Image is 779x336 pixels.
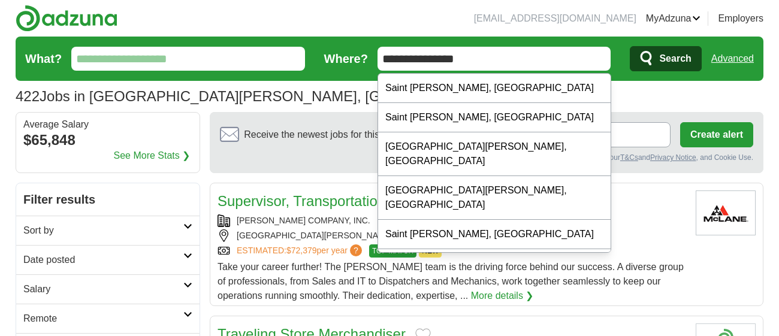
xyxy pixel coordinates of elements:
[16,216,200,245] a: Sort by
[474,11,636,26] li: [EMAIL_ADDRESS][DOMAIN_NAME]
[23,282,183,296] h2: Salary
[237,216,370,225] a: [PERSON_NAME] COMPANY, INC.
[680,122,753,147] button: Create alert
[324,50,368,68] label: Where?
[23,223,183,238] h2: Sort by
[218,229,686,242] div: [GEOGRAPHIC_DATA][PERSON_NAME], [US_STATE], 55109
[16,5,117,32] img: Adzuna logo
[23,253,183,267] h2: Date posted
[369,244,416,258] span: TOP MATCH
[286,246,317,255] span: $72,379
[16,86,40,107] span: 422
[696,190,756,235] img: McLane Company logo
[378,176,611,220] div: [GEOGRAPHIC_DATA][PERSON_NAME], [GEOGRAPHIC_DATA]
[711,47,754,71] a: Advanced
[218,262,684,301] span: Take your career further! The [PERSON_NAME] team is the driving force behind our success. A diver...
[16,88,515,104] h1: Jobs in [GEOGRAPHIC_DATA][PERSON_NAME], [GEOGRAPHIC_DATA]
[23,311,183,326] h2: Remote
[378,220,611,249] div: Saint [PERSON_NAME], [GEOGRAPHIC_DATA]
[23,120,192,129] div: Average Salary
[659,47,691,71] span: Search
[23,129,192,151] div: $65,848
[237,244,364,258] a: ESTIMATED:$72,379per year?
[114,149,191,163] a: See More Stats ❯
[16,304,200,333] a: Remote
[220,152,753,163] div: By creating an alert, you agree to our and , and Cookie Use.
[378,249,611,279] div: Saint [PERSON_NAME], [GEOGRAPHIC_DATA]
[646,11,701,26] a: MyAdzuna
[378,103,611,132] div: Saint [PERSON_NAME], [GEOGRAPHIC_DATA]
[218,193,385,209] a: Supervisor, Transportation
[244,128,449,142] span: Receive the newest jobs for this search :
[718,11,763,26] a: Employers
[16,274,200,304] a: Salary
[620,153,638,162] a: T&Cs
[16,245,200,274] a: Date posted
[378,132,611,176] div: [GEOGRAPHIC_DATA][PERSON_NAME], [GEOGRAPHIC_DATA]
[350,244,362,256] span: ?
[471,289,534,303] a: More details ❯
[378,74,611,103] div: Saint [PERSON_NAME], [GEOGRAPHIC_DATA]
[16,183,200,216] h2: Filter results
[630,46,701,71] button: Search
[650,153,696,162] a: Privacy Notice
[25,50,62,68] label: What?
